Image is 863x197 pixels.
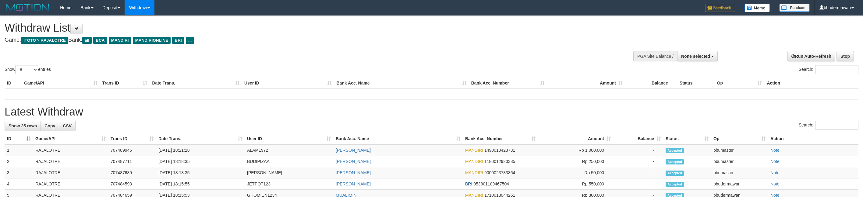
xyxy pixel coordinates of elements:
th: Status [677,78,715,89]
span: Accepted [666,182,684,187]
td: Rp 50,000 [538,167,613,178]
td: RAJALOTRE [33,167,108,178]
th: Action [768,133,858,144]
th: Date Trans. [150,78,242,89]
th: ID [5,78,22,89]
span: ... [186,37,194,44]
th: User ID [242,78,334,89]
span: None selected [681,54,710,59]
td: 2 [5,156,33,167]
td: RAJALOTRE [33,156,108,167]
div: PGA Site Balance / [633,51,677,61]
td: - [613,144,663,156]
th: Balance: activate to sort column ascending [613,133,663,144]
span: Copy 1490010423731 to clipboard [484,148,515,153]
button: None selected [677,51,718,61]
th: Game/API [22,78,100,89]
td: bbudermawan [711,178,768,190]
td: [DATE] 18:21:28 [156,144,245,156]
input: Search: [815,65,858,74]
td: [DATE] 18:15:55 [156,178,245,190]
th: Bank Acc. Name: activate to sort column ascending [333,133,463,144]
a: [PERSON_NAME] [336,148,371,153]
th: Amount [547,78,625,89]
span: Accepted [666,171,684,176]
td: [PERSON_NAME] [245,167,333,178]
input: Search: [815,121,858,130]
img: MOTION_logo.png [5,3,51,12]
label: Search: [799,121,858,130]
td: - [613,156,663,167]
span: all [82,37,92,44]
th: Action [764,78,858,89]
th: Op [715,78,765,89]
label: Show entries [5,65,51,74]
td: JETPOT123 [245,178,333,190]
a: Note [770,181,780,186]
td: 707487711 [108,156,156,167]
h1: Withdraw List [5,22,569,34]
td: [DATE] 18:18:35 [156,156,245,167]
th: Amount: activate to sort column ascending [538,133,613,144]
td: Rp 550,000 [538,178,613,190]
a: Note [770,159,780,164]
a: CSV [59,121,76,131]
span: MANDIRI [465,159,483,164]
td: - [613,167,663,178]
td: bbumaster [711,167,768,178]
a: Stop [836,51,854,61]
h1: Latest Withdraw [5,106,858,118]
span: CSV [63,123,72,128]
select: Showentries [15,65,38,74]
a: [PERSON_NAME] [336,159,371,164]
th: Balance [625,78,677,89]
span: Accepted [666,159,684,164]
th: Bank Acc. Name [334,78,469,89]
td: - [613,178,663,190]
a: [PERSON_NAME] [336,170,371,175]
th: Bank Acc. Number [469,78,547,89]
span: MANDIRI [109,37,131,44]
td: 3 [5,167,33,178]
span: Copy [44,123,55,128]
a: [PERSON_NAME] [336,181,371,186]
td: bbumaster [711,156,768,167]
span: Copy 9000023783864 to clipboard [484,170,515,175]
label: Search: [799,65,858,74]
img: Button%20Memo.svg [745,4,770,12]
td: ALAM1972 [245,144,333,156]
th: Bank Acc. Number: activate to sort column ascending [463,133,538,144]
td: bbumaster [711,144,768,156]
th: Trans ID [100,78,150,89]
td: 4 [5,178,33,190]
span: MANDIRI [465,148,483,153]
th: Game/API: activate to sort column ascending [33,133,108,144]
h4: Game: Bank: [5,37,569,43]
td: 707484593 [108,178,156,190]
th: Trans ID: activate to sort column ascending [108,133,156,144]
td: 707487689 [108,167,156,178]
span: Copy 1180012920335 to clipboard [484,159,515,164]
span: Copy 053801109467504 to clipboard [473,181,509,186]
td: RAJALOTRE [33,144,108,156]
td: BUDIPIZAA [245,156,333,167]
a: Copy [41,121,59,131]
a: Note [770,170,780,175]
td: RAJALOTRE [33,178,108,190]
span: Show 25 rows [9,123,37,128]
img: panduan.png [779,4,810,12]
span: Accepted [666,148,684,153]
span: MANDIRIONLINE [133,37,171,44]
a: Note [770,148,780,153]
td: Rp 250,000 [538,156,613,167]
th: Op: activate to sort column ascending [711,133,768,144]
a: Show 25 rows [5,121,41,131]
td: 707489945 [108,144,156,156]
span: BRI [172,37,184,44]
a: Run Auto-Refresh [787,51,835,61]
span: MANDIRI [465,170,483,175]
td: Rp 1,000,000 [538,144,613,156]
span: BCA [93,37,107,44]
td: [DATE] 18:18:35 [156,167,245,178]
span: ITOTO > RAJALOTRE [21,37,68,44]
